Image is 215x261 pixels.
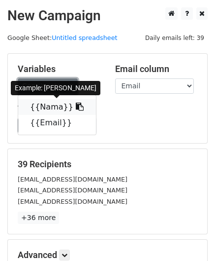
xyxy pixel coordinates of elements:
h5: 39 Recipients [18,159,197,170]
small: [EMAIL_ADDRESS][DOMAIN_NAME] [18,186,127,194]
a: {{Nama}} [18,99,96,115]
a: Untitled spreadsheet [52,34,117,41]
h5: Advanced [18,250,197,261]
div: Example: [PERSON_NAME] [11,81,100,95]
a: {{Email}} [18,115,96,131]
small: Google Sheet: [7,34,118,41]
small: [EMAIL_ADDRESS][DOMAIN_NAME] [18,198,127,205]
small: [EMAIL_ADDRESS][DOMAIN_NAME] [18,176,127,183]
h5: Email column [115,64,198,75]
h5: Variables [18,64,100,75]
a: Daily emails left: 39 [142,34,208,41]
iframe: Chat Widget [166,214,215,261]
span: Daily emails left: 39 [142,33,208,43]
h2: New Campaign [7,7,208,24]
a: +36 more [18,212,59,224]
